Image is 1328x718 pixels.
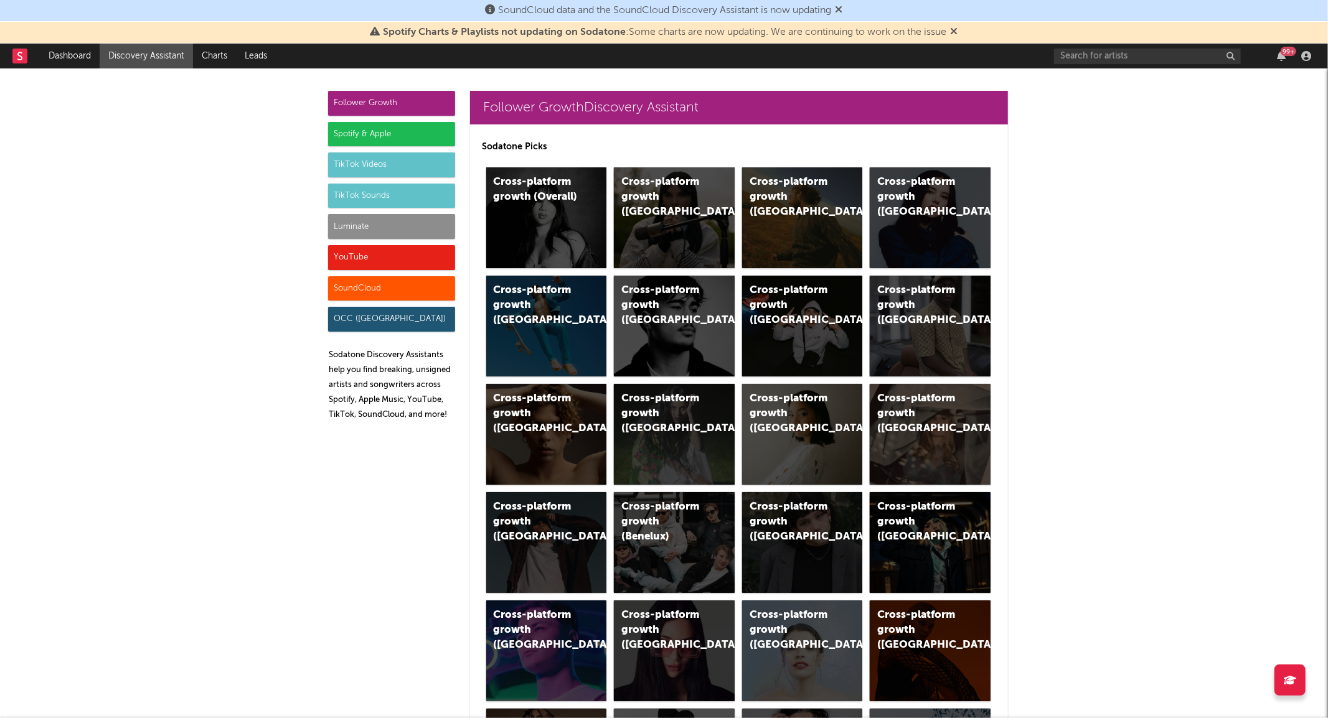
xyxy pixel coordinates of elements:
[621,500,706,544] div: Cross-platform growth (Benelux)
[742,167,863,268] a: Cross-platform growth ([GEOGRAPHIC_DATA])
[483,139,996,154] p: Sodatone Picks
[750,500,834,544] div: Cross-platform growth ([GEOGRAPHIC_DATA])
[742,492,863,593] a: Cross-platform growth ([GEOGRAPHIC_DATA])
[328,91,455,116] div: Follower Growth
[614,492,735,593] a: Cross-platform growth (Benelux)
[40,44,100,68] a: Dashboard
[486,276,607,376] a: Cross-platform growth ([GEOGRAPHIC_DATA])
[870,167,991,268] a: Cross-platform growth ([GEOGRAPHIC_DATA])
[621,283,706,328] div: Cross-platform growth ([GEOGRAPHIC_DATA])
[750,608,834,653] div: Cross-platform growth ([GEOGRAPHIC_DATA])
[750,391,834,436] div: Cross-platform growth ([GEOGRAPHIC_DATA])
[328,276,455,301] div: SoundCloud
[870,600,991,701] a: Cross-platform growth ([GEOGRAPHIC_DATA])
[614,276,735,376] a: Cross-platform growth ([GEOGRAPHIC_DATA])
[494,283,578,328] div: Cross-platform growth ([GEOGRAPHIC_DATA])
[384,27,626,37] span: Spotify Charts & Playlists not updating on Sodatone
[193,44,236,68] a: Charts
[836,6,843,16] span: Dismiss
[621,391,706,436] div: Cross-platform growth ([GEOGRAPHIC_DATA])
[877,391,962,436] div: Cross-platform growth ([GEOGRAPHIC_DATA])
[614,600,735,701] a: Cross-platform growth ([GEOGRAPHIC_DATA])
[614,384,735,485] a: Cross-platform growth ([GEOGRAPHIC_DATA])
[328,122,455,147] div: Spotify & Apple
[494,608,578,653] div: Cross-platform growth ([GEOGRAPHIC_DATA])
[236,44,276,68] a: Leads
[621,608,706,653] div: Cross-platform growth ([GEOGRAPHIC_DATA])
[494,500,578,544] div: Cross-platform growth ([GEOGRAPHIC_DATA])
[877,175,962,220] div: Cross-platform growth ([GEOGRAPHIC_DATA])
[870,492,991,593] a: Cross-platform growth ([GEOGRAPHIC_DATA])
[486,167,607,268] a: Cross-platform growth (Overall)
[328,184,455,208] div: TikTok Sounds
[494,175,578,205] div: Cross-platform growth (Overall)
[328,214,455,239] div: Luminate
[499,6,832,16] span: SoundCloud data and the SoundCloud Discovery Assistant is now updating
[1054,49,1241,64] input: Search for artists
[870,384,991,485] a: Cross-platform growth ([GEOGRAPHIC_DATA])
[328,245,455,270] div: YouTube
[494,391,578,436] div: Cross-platform growth ([GEOGRAPHIC_DATA])
[486,384,607,485] a: Cross-platform growth ([GEOGRAPHIC_DATA])
[621,175,706,220] div: Cross-platform growth ([GEOGRAPHIC_DATA])
[877,283,962,328] div: Cross-platform growth ([GEOGRAPHIC_DATA])
[486,492,607,593] a: Cross-platform growth ([GEOGRAPHIC_DATA])
[486,600,607,701] a: Cross-platform growth ([GEOGRAPHIC_DATA])
[384,27,947,37] span: : Some charts are now updating. We are continuing to work on the issue
[742,384,863,485] a: Cross-platform growth ([GEOGRAPHIC_DATA])
[1277,51,1286,61] button: 99+
[750,283,834,328] div: Cross-platform growth ([GEOGRAPHIC_DATA]/GSA)
[100,44,193,68] a: Discovery Assistant
[877,608,962,653] div: Cross-platform growth ([GEOGRAPHIC_DATA])
[951,27,958,37] span: Dismiss
[750,175,834,220] div: Cross-platform growth ([GEOGRAPHIC_DATA])
[328,307,455,332] div: OCC ([GEOGRAPHIC_DATA])
[742,600,863,701] a: Cross-platform growth ([GEOGRAPHIC_DATA])
[470,91,1008,124] a: Follower GrowthDiscovery Assistant
[614,167,735,268] a: Cross-platform growth ([GEOGRAPHIC_DATA])
[742,276,863,376] a: Cross-platform growth ([GEOGRAPHIC_DATA]/GSA)
[870,276,991,376] a: Cross-platform growth ([GEOGRAPHIC_DATA])
[329,348,455,422] p: Sodatone Discovery Assistants help you find breaking, unsigned artists and songwriters across Spo...
[328,152,455,177] div: TikTok Videos
[1281,47,1296,56] div: 99 +
[877,500,962,544] div: Cross-platform growth ([GEOGRAPHIC_DATA])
